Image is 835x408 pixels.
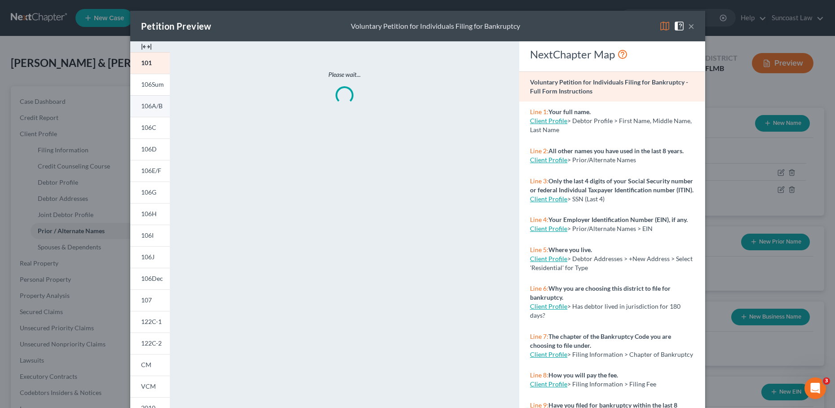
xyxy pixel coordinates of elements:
span: 106J [141,253,155,261]
strong: Your full name. [548,108,591,115]
span: > Filing Information > Filing Fee [567,380,656,388]
div: Voluntary Petition for Individuals Filing for Bankruptcy [351,21,520,31]
a: 106Dec [130,268,170,289]
span: > Has debtor lived in jurisdiction for 180 days? [530,302,680,319]
strong: How you will pay the fee. [548,371,618,379]
img: map-eea8200ae884c6f1103ae1953ef3d486a96c86aabb227e865a55264e3737af1f.svg [659,21,670,31]
a: 106A/B [130,95,170,117]
a: Client Profile [530,380,567,388]
strong: The chapter of the Bankruptcy Code you are choosing to file under. [530,333,671,349]
span: > Prior/Alternate Names > EIN [567,225,653,232]
a: Client Profile [530,302,567,310]
span: > Debtor Addresses > +New Address > Select 'Residential' for Type [530,255,693,271]
span: Line 8: [530,371,548,379]
span: 106E/F [141,167,161,174]
span: > Filing Information > Chapter of Bankruptcy [567,350,693,358]
span: 106C [141,124,156,131]
span: Line 1: [530,108,548,115]
a: Client Profile [530,255,567,262]
a: 122C-1 [130,311,170,333]
span: 3 [823,377,830,385]
a: 106Sum [130,74,170,95]
a: VCM [130,376,170,397]
img: expand-e0f6d898513216a626fdd78e52531dac95497ffd26381d4c15ee2fc46db09dca.svg [141,41,152,52]
img: help-close-5ba153eb36485ed6c1ea00a893f15db1cb9b99d6cae46e1a8edb6c62d00a1a76.svg [674,21,685,31]
a: Client Profile [530,195,567,203]
a: Client Profile [530,156,567,164]
a: 106H [130,203,170,225]
button: × [688,21,694,31]
a: CM [130,354,170,376]
span: 122C-1 [141,318,162,325]
span: 106G [141,188,156,196]
span: 106A/B [141,102,163,110]
strong: Where you live. [548,246,592,253]
a: 101 [130,52,170,74]
span: 122C-2 [141,339,162,347]
span: 107 [141,296,152,304]
span: 106H [141,210,157,217]
strong: All other names you have used in the last 8 years. [548,147,684,155]
a: 106G [130,182,170,203]
span: Line 6: [530,284,548,292]
span: Line 5: [530,246,548,253]
a: 106J [130,246,170,268]
div: NextChapter Map [530,47,694,62]
a: 106I [130,225,170,246]
p: Please wait... [208,70,482,79]
a: Client Profile [530,117,567,124]
span: VCM [141,382,156,390]
span: > Prior/Alternate Names [567,156,636,164]
a: Client Profile [530,350,567,358]
a: Client Profile [530,225,567,232]
a: 107 [130,289,170,311]
div: Petition Preview [141,20,212,32]
span: 106Sum [141,80,164,88]
span: 101 [141,59,152,67]
span: 106D [141,145,157,153]
iframe: Intercom live chat [804,377,826,399]
span: Line 3: [530,177,548,185]
a: 106C [130,117,170,138]
a: 122C-2 [130,333,170,354]
span: Line 2: [530,147,548,155]
span: Line 4: [530,216,548,223]
span: > SSN (Last 4) [567,195,605,203]
strong: Your Employer Identification Number (EIN), if any. [548,216,688,223]
span: CM [141,361,151,368]
span: Line 7: [530,333,548,340]
strong: Voluntary Petition for Individuals Filing for Bankruptcy - Full Form Instructions [530,78,688,95]
span: 106I [141,231,154,239]
strong: Only the last 4 digits of your Social Security number or federal Individual Taxpayer Identificati... [530,177,694,194]
span: 106Dec [141,275,163,282]
strong: Why you are choosing this district to file for bankruptcy. [530,284,671,301]
a: 106D [130,138,170,160]
span: > Debtor Profile > First Name, Middle Name, Last Name [530,117,692,133]
a: 106E/F [130,160,170,182]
